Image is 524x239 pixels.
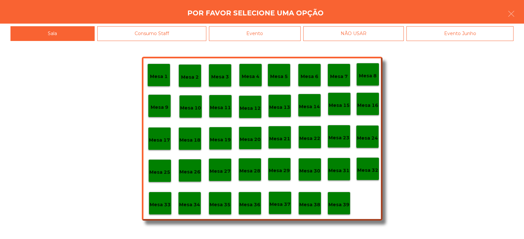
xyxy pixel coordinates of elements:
div: Consumo Staff [97,26,207,41]
p: Mesa 22 [299,135,320,142]
p: Mesa 29 [269,167,290,174]
p: Mesa 8 [359,72,377,80]
div: NÃO USAR [303,26,404,41]
p: Mesa 15 [329,102,350,109]
div: Evento Junho [406,26,514,41]
p: Mesa 10 [180,104,201,112]
p: Mesa 24 [357,134,378,142]
h4: Por favor selecione uma opção [187,8,324,18]
p: Mesa 2 [181,73,199,81]
p: Mesa 28 [239,167,260,175]
p: Mesa 27 [210,168,231,175]
p: Mesa 30 [299,167,320,175]
p: Mesa 32 [357,167,378,174]
div: Sala [10,26,95,41]
p: Mesa 38 [299,201,320,209]
p: Mesa 1 [150,73,168,80]
p: Mesa 9 [151,104,168,111]
p: Mesa 19 [210,136,231,144]
p: Mesa 18 [179,136,200,144]
p: Mesa 17 [149,136,170,144]
p: Mesa 25 [149,169,170,176]
p: Mesa 13 [269,104,290,111]
p: Mesa 35 [210,201,231,209]
p: Mesa 3 [211,73,229,81]
p: Mesa 31 [328,167,349,174]
p: Mesa 5 [270,73,288,80]
p: Mesa 37 [270,201,290,208]
p: Mesa 12 [240,105,261,112]
p: Mesa 14 [299,103,320,110]
div: Evento [209,26,301,41]
p: Mesa 36 [239,201,260,209]
p: Mesa 20 [240,136,261,143]
p: Mesa 7 [330,73,348,80]
p: Mesa 16 [357,102,378,109]
p: Mesa 33 [150,201,171,209]
p: Mesa 4 [242,73,259,80]
p: Mesa 23 [328,134,349,142]
p: Mesa 39 [328,201,349,209]
p: Mesa 6 [301,73,318,80]
p: Mesa 21 [269,135,290,143]
p: Mesa 26 [179,168,200,176]
p: Mesa 34 [179,201,200,209]
p: Mesa 11 [210,104,231,111]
